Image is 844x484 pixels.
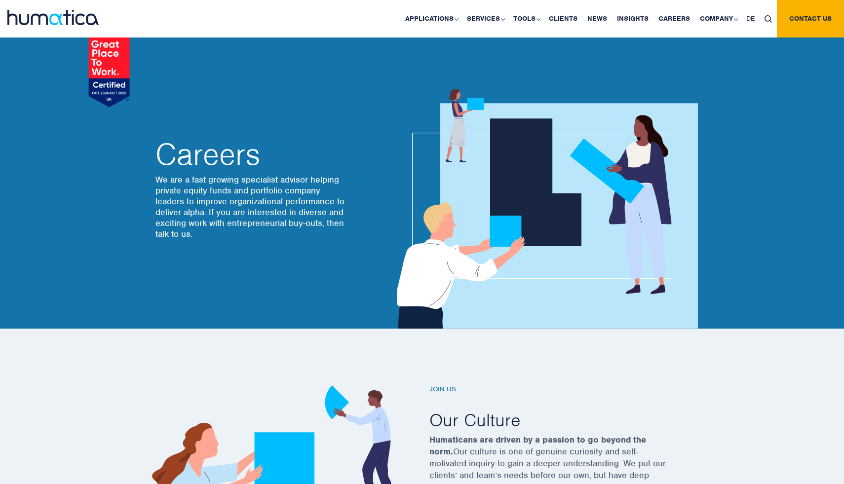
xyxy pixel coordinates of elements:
h2: Our Culture [429,409,696,431]
p: We are a fast growing specialist advisor helping private equity funds and portfolio company leade... [155,174,348,239]
strong: Humaticans are driven by a passion to go beyond the norm. [429,434,646,457]
h2: Careers [155,140,348,169]
img: about_banner1 [387,89,698,329]
img: search_icon [765,15,772,23]
h6: Join us [429,385,696,394]
span: DE [746,14,755,23]
img: logo [7,10,99,25]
